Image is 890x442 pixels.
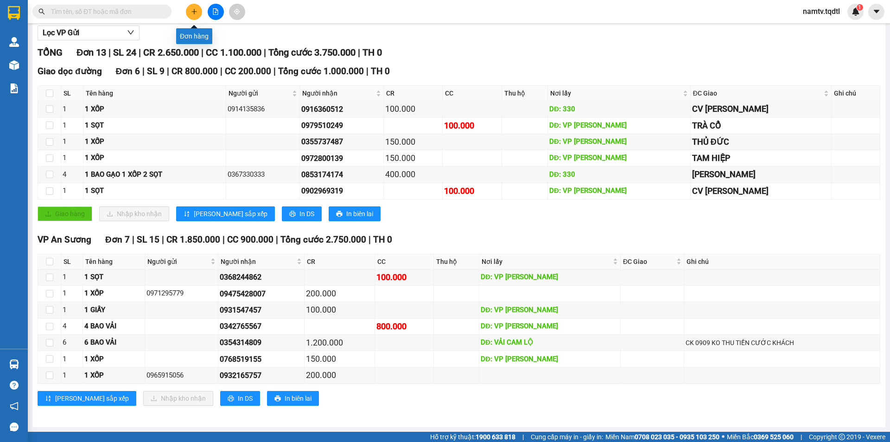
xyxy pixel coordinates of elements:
[220,337,303,348] div: 0354314809
[8,30,73,43] div: 0946480431
[481,272,619,283] div: DĐ: VP [PERSON_NAME]
[385,152,441,165] div: 150.000
[376,271,432,284] div: 100.000
[139,47,141,58] span: |
[857,4,863,11] sup: 1
[8,9,22,19] span: Gửi:
[127,29,134,36] span: down
[220,370,303,381] div: 0932165757
[692,185,830,198] div: CV [PERSON_NAME]
[176,206,275,221] button: sort-ascending[PERSON_NAME] sắp xếp
[79,8,185,30] div: VP 330 [PERSON_NAME]
[684,254,880,269] th: Ghi chú
[38,391,136,406] button: sort-ascending[PERSON_NAME] sắp xếp
[147,66,165,77] span: SL 9
[10,381,19,390] span: question-circle
[79,30,185,43] div: 0354098557
[280,234,366,245] span: Tổng cước 2.750.000
[362,47,382,58] span: TH 0
[212,8,219,15] span: file-add
[692,168,830,181] div: [PERSON_NAME]
[63,354,81,365] div: 1
[301,103,382,115] div: 0916360512
[84,305,143,316] div: 1 GIẤY
[63,169,82,180] div: 4
[220,391,260,406] button: printerIn DS
[85,186,224,197] div: 1 SỌT
[531,432,603,442] span: Cung cấp máy in - giấy in:
[301,136,382,147] div: 0355737487
[63,104,82,115] div: 1
[692,102,830,115] div: CV [PERSON_NAME]
[221,256,295,267] span: Người nhận
[38,8,45,15] span: search
[55,393,129,404] span: [PERSON_NAME] sắp xếp
[234,8,240,15] span: aim
[692,119,830,132] div: TRÀ CỔ
[839,434,845,440] span: copyright
[623,256,674,267] span: ĐC Giao
[481,337,619,348] div: DĐ: VẢI CAM LỘ
[549,120,689,131] div: DĐ: VP [PERSON_NAME]
[868,4,884,20] button: caret-down
[220,304,303,316] div: 0931547457
[549,136,689,147] div: DĐ: VP [PERSON_NAME]
[10,423,19,431] span: message
[228,104,298,115] div: 0914135836
[549,169,689,180] div: DĐ: 330
[225,66,271,77] span: CC 200.000
[371,66,390,77] span: TH 0
[116,66,140,77] span: Đơn 6
[481,321,619,332] div: DĐ: VP [PERSON_NAME]
[722,435,725,439] span: ⚪️
[268,47,356,58] span: Tổng cước 3.750.000
[63,305,81,316] div: 1
[79,43,93,53] span: DĐ:
[358,47,360,58] span: |
[228,395,234,403] span: printer
[38,47,63,58] span: TỔNG
[549,153,689,164] div: DĐ: VP [PERSON_NAME]
[376,320,432,333] div: 800.000
[162,234,164,245] span: |
[549,104,689,115] div: DĐ: 330
[302,88,374,98] span: Người nhận
[385,168,441,181] div: 400.000
[105,234,130,245] span: Đơn 7
[282,206,322,221] button: printerIn DS
[444,185,500,198] div: 100.000
[63,337,81,348] div: 6
[222,234,225,245] span: |
[635,433,719,441] strong: 0708 023 035 - 0935 103 250
[85,136,224,147] div: 1 XỐP
[51,6,160,17] input: Tìm tên, số ĐT hoặc mã đơn
[550,88,681,98] span: Nơi lấy
[38,26,140,40] button: Lọc VP Gửi
[85,104,224,115] div: 1 XỐP
[63,186,82,197] div: 1
[336,211,343,218] span: printer
[208,4,224,20] button: file-add
[172,66,218,77] span: CR 800.000
[481,305,619,316] div: DĐ: VP [PERSON_NAME]
[9,83,19,93] img: solution-icon
[306,352,374,365] div: 150.000
[443,86,502,101] th: CC
[476,433,515,441] strong: 1900 633 818
[84,321,143,332] div: 4 BAO VẢI
[329,206,381,221] button: printerIn biên lai
[278,66,364,77] span: Tổng cước 1.000.000
[430,432,515,442] span: Hỗ trợ kỹ thuật:
[220,271,303,283] div: 0368244862
[99,206,169,221] button: downloadNhập kho nhận
[220,320,303,332] div: 0342765567
[63,288,81,299] div: 1
[84,337,143,348] div: 6 BAO VẢI
[8,8,73,30] div: VP An Sương
[369,234,371,245] span: |
[38,66,102,77] span: Giao dọc đường
[38,234,91,245] span: VP An Sương
[434,254,479,269] th: Thu hộ
[686,338,878,348] div: CK 0909 KO THU TIỀN CƯỚC KHÁCH
[61,86,83,101] th: SL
